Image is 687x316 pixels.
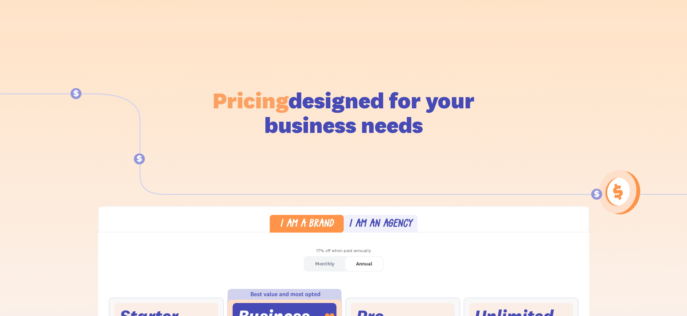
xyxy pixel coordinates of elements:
[213,86,289,114] span: Pricing
[98,246,589,256] div: 17% off when paid annually
[349,219,412,230] div: I am an agency
[356,259,372,269] div: Annual
[280,219,334,230] div: I am a brand
[315,259,334,269] div: Monthly
[212,88,475,137] h1: designed for your business needs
